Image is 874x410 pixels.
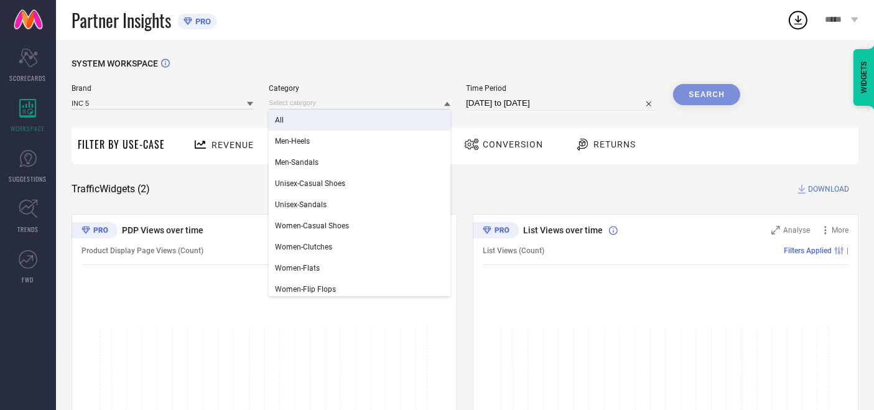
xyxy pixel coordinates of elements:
[192,17,211,26] span: PRO
[275,137,310,146] span: Men-Heels
[72,183,150,195] span: Traffic Widgets ( 2 )
[808,183,849,195] span: DOWNLOAD
[275,285,336,294] span: Women-Flip Flops
[269,96,450,109] input: Select category
[847,246,848,255] span: |
[466,96,658,111] input: Select time period
[72,222,118,241] div: Premium
[9,174,47,184] span: SUGGESTIONS
[10,73,47,83] span: SCORECARDS
[483,139,543,149] span: Conversion
[275,200,327,209] span: Unisex-Sandals
[72,84,253,93] span: Brand
[78,137,165,152] span: Filter By Use-Case
[269,258,450,279] div: Women-Flats
[269,152,450,173] div: Men-Sandals
[269,279,450,300] div: Women-Flip Flops
[275,179,345,188] span: Unisex-Casual Shoes
[787,9,809,31] div: Open download list
[11,124,45,133] span: WORKSPACE
[269,131,450,152] div: Men-Heels
[269,215,450,236] div: Women-Casual Shoes
[212,140,254,150] span: Revenue
[81,246,203,255] span: Product Display Page Views (Count)
[275,243,332,251] span: Women-Clutches
[784,246,832,255] span: Filters Applied
[593,139,636,149] span: Returns
[783,226,810,235] span: Analyse
[466,84,658,93] span: Time Period
[122,225,203,235] span: PDP Views over time
[771,226,780,235] svg: Zoom
[269,84,450,93] span: Category
[275,158,318,167] span: Men-Sandals
[275,221,349,230] span: Women-Casual Shoes
[275,116,284,124] span: All
[269,194,450,215] div: Unisex-Sandals
[22,275,34,284] span: FWD
[483,246,544,255] span: List Views (Count)
[72,58,158,68] span: SYSTEM WORKSPACE
[832,226,848,235] span: More
[473,222,519,241] div: Premium
[269,109,450,131] div: All
[269,173,450,194] div: Unisex-Casual Shoes
[72,7,171,33] span: Partner Insights
[275,264,320,273] span: Women-Flats
[17,225,39,234] span: TRENDS
[269,236,450,258] div: Women-Clutches
[523,225,603,235] span: List Views over time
